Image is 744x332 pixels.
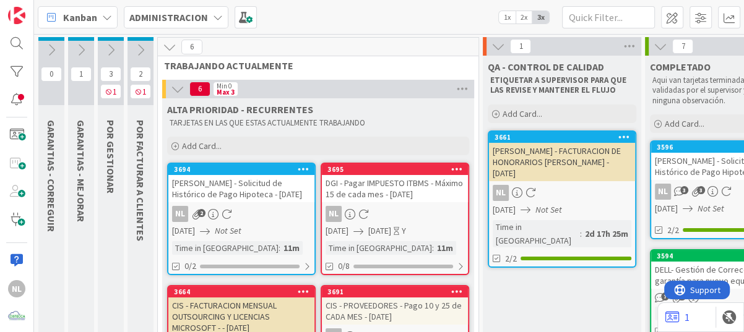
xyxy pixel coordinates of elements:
div: 3695 [327,165,468,174]
div: Y [402,224,406,237]
div: Max 3 [217,89,235,95]
div: 11m [434,241,456,255]
span: Add Card... [182,140,222,151]
span: 1x [499,11,516,23]
a: 3694[PERSON_NAME] - Solicitud de Histórico de Pago Hipoteca - [DATE]NL[DATE]Not SetTime in [GEOGR... [167,163,316,275]
a: 1 [665,310,690,325]
input: Quick Filter... [562,6,655,28]
div: Time in [GEOGRAPHIC_DATA] [493,220,580,247]
p: TARJETAS EN LAS QUE ESTAS ACTUALMENTE TRABAJANDO [170,118,467,128]
span: GARANTIAS - MEJORAR [75,120,87,222]
div: 11m [280,241,303,255]
div: 3694[PERSON_NAME] - Solicitud de Histórico de Pago Hipoteca - [DATE] [168,164,314,202]
span: 2 [197,209,205,217]
div: 3695 [322,164,468,175]
span: : [580,227,582,240]
span: 2 [130,67,151,82]
div: 3661[PERSON_NAME] - FACTURACION DE HONORARIOS [PERSON_NAME] - [DATE] [489,132,635,181]
div: 3691CIS - PROVEEDORES - Pago 10 y 25 de CADA MES - [DATE] [322,286,468,325]
div: Time in [GEOGRAPHIC_DATA] [326,241,432,255]
img: Visit kanbanzone.com [8,7,25,24]
div: Min 0 [217,83,231,89]
div: NL [8,280,25,297]
span: [DATE] [172,224,195,237]
span: [DATE] [326,224,348,237]
div: [PERSON_NAME] - Solicitud de Histórico de Pago Hipoteca - [DATE] [168,175,314,202]
span: COMPLETADO [650,61,711,73]
span: TRABAJANDO ACTUALMENTE [164,59,463,72]
span: 2/2 [667,224,679,237]
span: : [432,241,434,255]
div: 2d 17h 25m [582,227,631,240]
i: Not Set [215,225,241,236]
a: 3695DGI - Pagar IMPUESTO ITBMS - Máximo 15 de cada mes - [DATE]NL[DATE][DATE]YTime in [GEOGRAPHIC... [321,163,469,275]
span: 7 [672,39,693,54]
span: GARANTIAS - CORREGUIR [45,120,58,232]
div: 3694 [174,165,314,174]
div: DGI - Pagar IMPUESTO ITBMS - Máximo 15 de cada mes - [DATE] [322,175,468,202]
span: 7 [661,292,669,300]
span: Add Card... [503,108,542,119]
div: NL [326,206,342,222]
span: 1 [510,39,531,54]
span: 1 [71,67,92,82]
strong: ETIQUETAR A SUPERVISOR PARA QUE LAS REVISE Y MANTENER EL FLUJO [490,75,628,95]
a: 3661[PERSON_NAME] - FACTURACION DE HONORARIOS [PERSON_NAME] - [DATE]NL[DATE]Not SetTime in [GEOGR... [488,130,636,268]
span: QA - CONTROL DE CALIDAD [488,61,604,73]
div: NL [493,185,509,201]
span: 1 [130,84,151,99]
span: 6 [181,40,202,54]
div: NL [172,206,188,222]
span: ALTA PRIORIDAD - RECURRENTES [167,103,313,116]
div: 3691 [327,287,468,296]
div: Time in [GEOGRAPHIC_DATA] [172,241,279,255]
div: NL [655,184,671,200]
span: [DATE] [655,202,678,215]
div: 3691 [322,286,468,297]
div: NL [322,206,468,222]
i: Not Set [698,203,724,214]
i: Not Set [535,204,562,215]
div: NL [168,206,314,222]
div: NL [489,185,635,201]
span: 3 [697,186,705,194]
div: 3661 [495,133,635,142]
img: avatar [8,308,25,325]
div: 3664 [168,286,314,297]
div: [PERSON_NAME] - FACTURACION DE HONORARIOS [PERSON_NAME] - [DATE] [489,143,635,181]
span: POR GESTIONAR [105,120,117,194]
span: Kanban [63,10,97,25]
span: POR FACTURAR A CLIENTES [134,120,147,241]
span: Add Card... [665,118,704,129]
b: ADMINISTRACION [129,11,208,23]
div: CIS - PROVEEDORES - Pago 10 y 25 de CADA MES - [DATE] [322,297,468,325]
div: 3695DGI - Pagar IMPUESTO ITBMS - Máximo 15 de cada mes - [DATE] [322,164,468,202]
div: 3661 [489,132,635,143]
span: 2/2 [505,252,517,265]
span: [DATE] [368,224,391,237]
div: Cliente [655,307,684,320]
span: 3x [532,11,549,23]
div: 3664 [174,287,314,296]
span: 2x [516,11,532,23]
span: Support [26,2,56,17]
span: [DATE] [493,203,516,216]
span: 1 [100,84,121,99]
span: 0/2 [184,260,196,273]
span: 6 [189,82,210,96]
div: 3694 [168,164,314,175]
span: : [279,241,280,255]
span: 0 [41,67,62,82]
span: 3 [680,186,688,194]
span: 0/8 [338,260,350,273]
span: 3 [100,67,121,82]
